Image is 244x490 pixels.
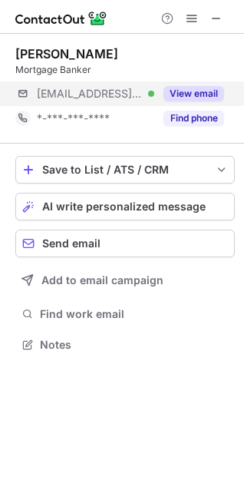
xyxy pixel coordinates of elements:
[42,164,208,176] div: Save to List / ATS / CRM
[15,46,118,61] div: [PERSON_NAME]
[40,338,229,352] span: Notes
[42,237,101,250] span: Send email
[40,307,229,321] span: Find work email
[15,230,235,257] button: Send email
[41,274,163,286] span: Add to email campaign
[15,193,235,220] button: AI write personalized message
[15,9,107,28] img: ContactOut v5.3.10
[15,303,235,325] button: Find work email
[163,86,224,101] button: Reveal Button
[37,87,143,101] span: [EMAIL_ADDRESS][DOMAIN_NAME]
[163,111,224,126] button: Reveal Button
[15,334,235,356] button: Notes
[15,63,235,77] div: Mortgage Banker
[15,267,235,294] button: Add to email campaign
[15,156,235,184] button: save-profile-one-click
[42,200,206,213] span: AI write personalized message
